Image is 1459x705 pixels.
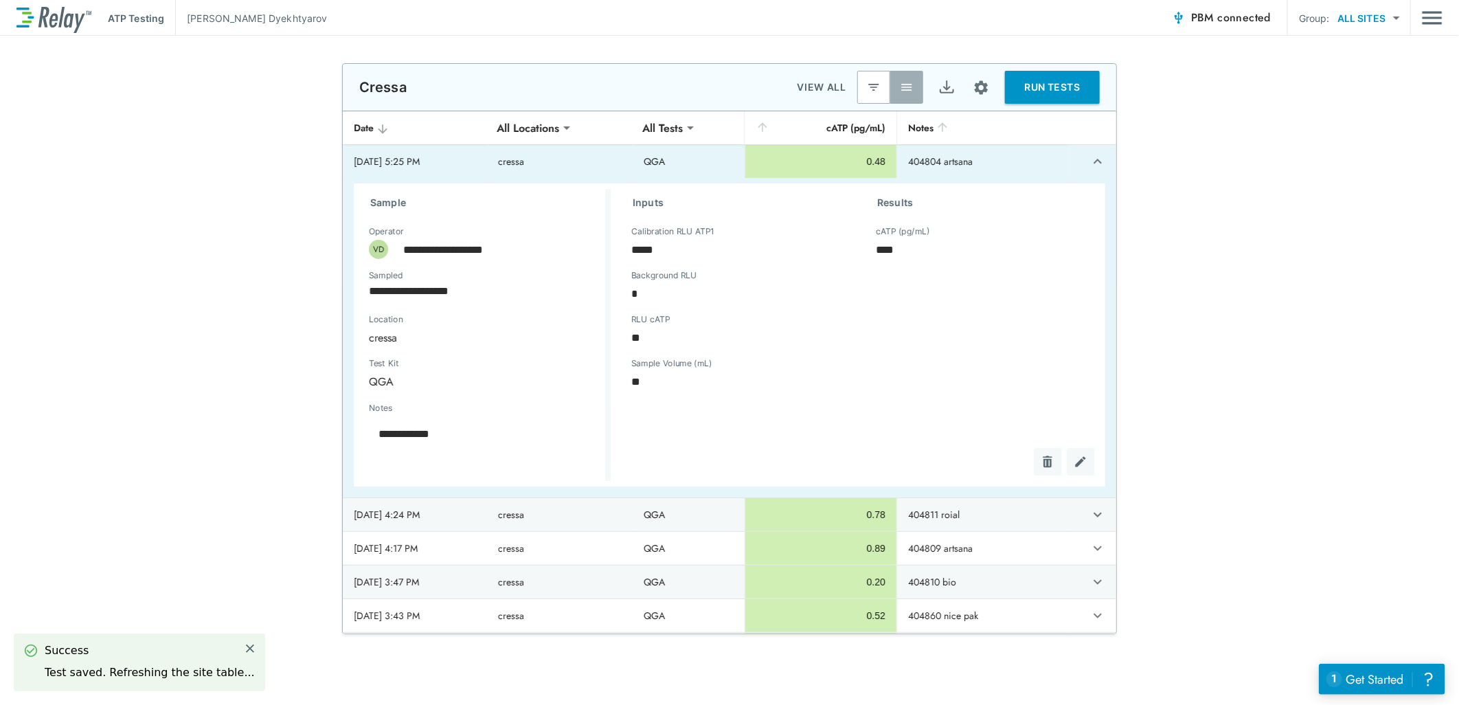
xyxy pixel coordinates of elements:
img: Settings Icon [973,79,990,96]
button: Main menu [1422,5,1443,31]
label: cATP (pg/mL) [876,227,930,236]
td: 404860 nice pak [896,599,1069,632]
button: Site setup [963,69,999,106]
div: Notes [908,120,1058,136]
td: cressa [487,633,633,666]
div: [DATE] 5:25 PM [354,155,476,168]
label: Background RLU [631,271,697,280]
p: Cressa [359,79,407,96]
label: Test Kit [369,359,473,368]
button: RUN TESTS [1005,71,1100,104]
td: 404811 roial [896,498,1069,531]
td: QGA [633,498,745,531]
div: Success [45,642,255,659]
div: [DATE] 4:24 PM [354,508,476,522]
div: cATP (pg/mL) [756,120,885,136]
h3: Inputs [633,194,844,211]
button: Export [930,71,963,104]
div: QGA [359,368,498,395]
input: Choose date, selected date is Sep 1, 2025 [359,277,582,304]
td: 404804 artsana [896,145,1069,178]
div: 0.52 [756,609,885,623]
td: cressa [487,498,633,531]
img: Connected Icon [1172,11,1186,25]
button: expand row [1086,570,1109,594]
p: [PERSON_NAME] Dyekhtyarov [187,11,327,25]
h3: Sample [370,194,605,211]
label: Location [369,315,543,324]
button: expand row [1086,604,1109,627]
img: Delete [1041,455,1054,469]
div: All Locations [487,114,569,142]
span: connected [1218,10,1271,25]
td: 404810 bio [896,566,1069,598]
th: Date [343,111,487,145]
img: Latest [867,80,881,94]
div: 0.89 [756,541,885,555]
td: cressa [487,145,633,178]
button: expand row [1086,503,1109,526]
div: VD [369,240,388,259]
img: LuminUltra Relay [16,3,91,33]
button: expand row [1086,537,1109,560]
img: Success [24,644,38,658]
p: VIEW ALL [797,79,846,96]
div: 0.48 [756,155,885,168]
img: View All [900,80,914,94]
td: cressa [487,599,633,632]
span: PBM [1191,8,1271,27]
img: Close Icon [244,642,256,655]
td: 301945 noelken [896,633,1069,666]
h3: Results [877,194,1089,211]
label: RLU cATP [631,315,670,324]
div: 0.78 [756,508,885,522]
td: QGA [633,599,745,632]
td: 404809 artsana [896,532,1069,565]
td: cressa [487,566,633,598]
label: Sample Volume (mL) [631,359,712,368]
td: QGA [633,633,745,666]
td: QGA [633,532,745,565]
td: cressa [487,532,633,565]
img: Edit test [1074,455,1087,469]
button: Edit test [1067,448,1094,475]
img: Drawer Icon [1422,5,1443,31]
td: QGA [633,145,745,178]
button: PBM connected [1166,4,1276,32]
label: Notes [369,403,392,413]
img: Export Icon [938,79,955,96]
p: Group: [1299,11,1330,25]
div: [DATE] 3:43 PM [354,609,476,623]
button: expand row [1086,150,1109,173]
div: All Tests [633,114,692,142]
div: Test saved. Refreshing the site table... [45,664,255,681]
label: Operator [369,227,404,236]
label: Sampled [369,271,403,280]
div: cressa [359,324,591,351]
p: ATP Testing [108,11,164,25]
td: QGA [633,566,745,598]
label: Calibration RLU ATP1 [631,227,714,236]
div: 0.20 [756,575,885,589]
div: [DATE] 3:47 PM [354,575,476,589]
iframe: Resource center [1319,664,1445,695]
button: Delete [1034,448,1061,475]
div: [DATE] 4:17 PM [354,541,476,555]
